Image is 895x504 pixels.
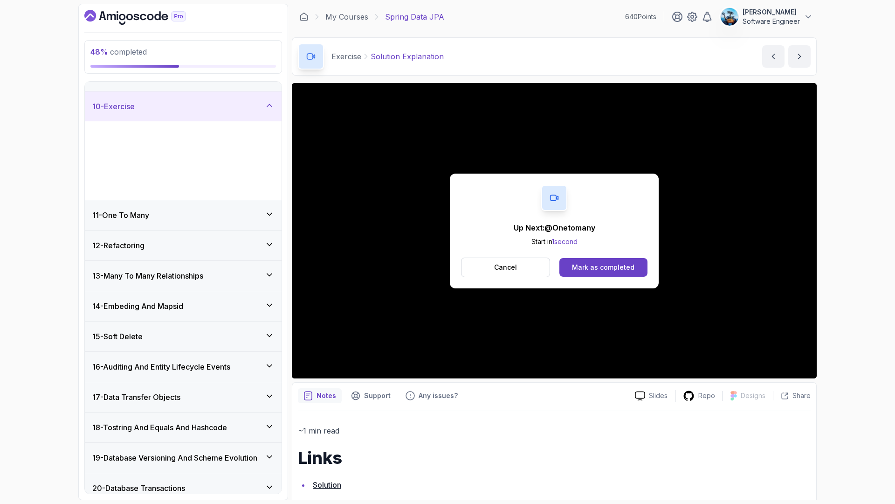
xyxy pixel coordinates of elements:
button: 20-Database Transactions [85,473,282,503]
h1: Links [298,448,811,467]
p: [PERSON_NAME] [743,7,800,17]
button: 10-Exercise [85,91,282,121]
p: Start in [514,237,595,246]
button: previous content [762,45,785,68]
p: Support [364,391,391,400]
p: Cancel [494,263,517,272]
a: Repo [675,390,723,402]
h3: 14 - Embeding And Mapsid [92,301,183,312]
p: Repo [698,391,715,400]
h3: 19 - Database Versioning And Scheme Evolution [92,452,257,463]
button: Feedback button [400,388,463,403]
p: Notes [317,391,336,400]
a: Dashboard [299,12,309,21]
p: Slides [649,391,668,400]
p: Designs [741,391,765,400]
button: 14-Embeding And Mapsid [85,291,282,321]
span: 48 % [90,47,108,56]
p: Any issues? [419,391,458,400]
p: Solution Explanation [371,51,444,62]
a: Slides [627,391,675,401]
p: Share [792,391,811,400]
span: completed [90,47,147,56]
p: Exercise [331,51,361,62]
button: next content [788,45,811,68]
p: Spring Data JPA [385,11,444,22]
h3: 15 - Soft Delete [92,331,143,342]
h3: 17 - Data Transfer Objects [92,392,180,403]
button: Support button [345,388,396,403]
p: Up Next: @Onetomany [514,222,595,233]
button: Cancel [461,258,550,277]
button: 11-One To Many [85,200,282,230]
span: 1 second [552,238,578,245]
h3: 12 - Refactoring [92,240,145,251]
button: 18-Tostring And Equals And Hashcode [85,413,282,442]
button: notes button [298,388,342,403]
iframe: 3 - Solution Explanation [292,83,817,378]
a: Solution [313,480,341,490]
a: Dashboard [84,10,207,25]
button: 15-Soft Delete [85,322,282,351]
a: My Courses [325,11,368,22]
p: 640 Points [625,12,656,21]
button: 12-Refactoring [85,231,282,260]
p: ~1 min read [298,424,811,437]
p: Software Engineer [743,17,800,26]
button: user profile image[PERSON_NAME]Software Engineer [720,7,813,26]
h3: 10 - Exercise [92,101,135,112]
button: Mark as completed [559,258,647,277]
button: 16-Auditing And Entity Lifecycle Events [85,352,282,382]
h3: 16 - Auditing And Entity Lifecycle Events [92,361,230,372]
h3: 18 - Tostring And Equals And Hashcode [92,422,227,433]
button: 19-Database Versioning And Scheme Evolution [85,443,282,473]
h3: 11 - One To Many [92,210,149,221]
div: Mark as completed [572,263,634,272]
button: Share [773,391,811,400]
button: 13-Many To Many Relationships [85,261,282,291]
h3: 20 - Database Transactions [92,483,185,494]
h3: 13 - Many To Many Relationships [92,270,203,281]
button: 17-Data Transfer Objects [85,382,282,412]
img: user profile image [721,8,738,26]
